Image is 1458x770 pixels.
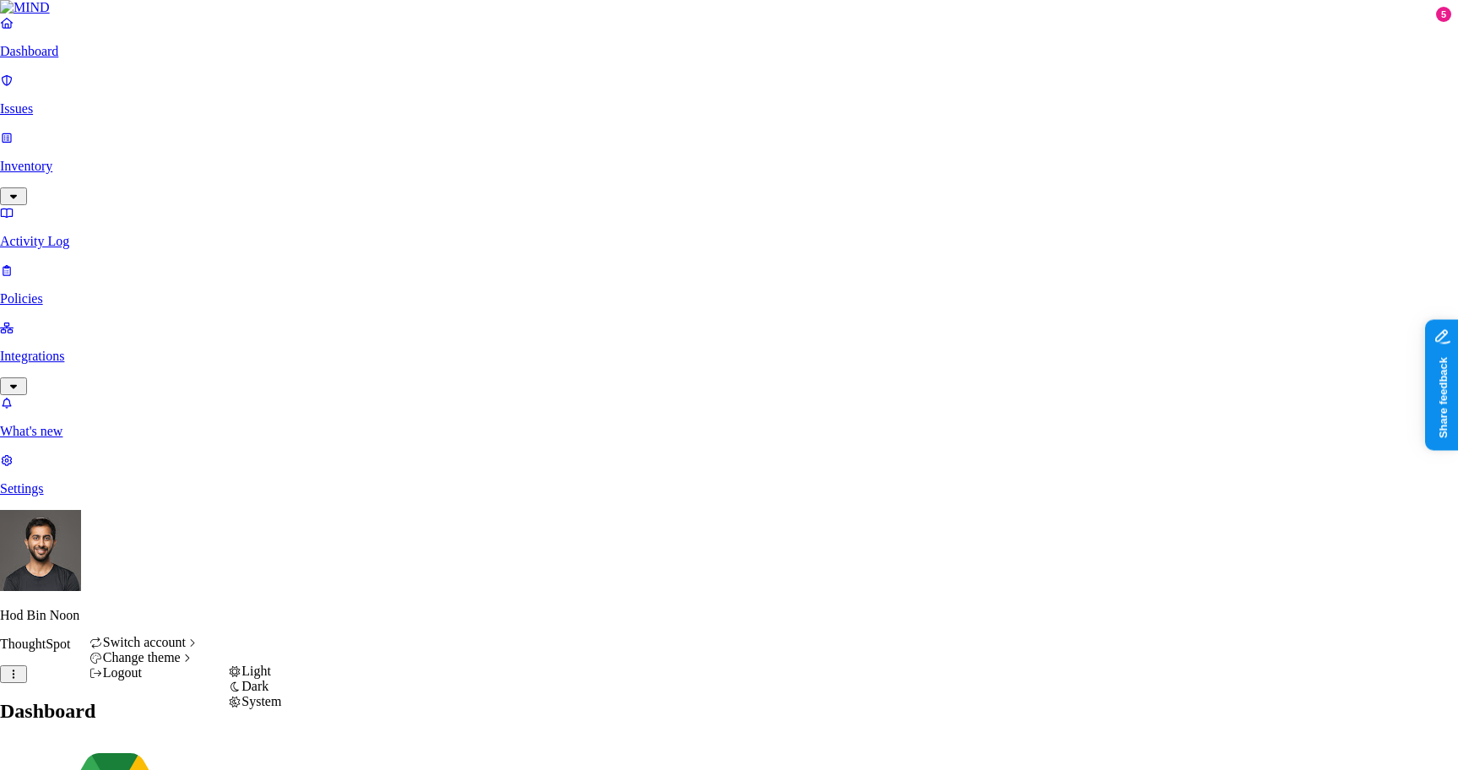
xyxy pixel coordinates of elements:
span: Dark [241,679,268,693]
span: System [241,694,281,708]
span: Switch account [103,635,186,649]
span: Change theme [103,650,181,664]
span: Light [241,664,271,678]
div: Logout [89,665,200,681]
